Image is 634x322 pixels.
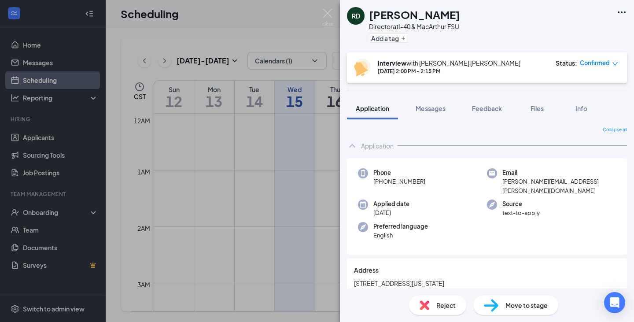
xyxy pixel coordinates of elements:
[612,61,618,67] span: down
[373,208,409,217] span: [DATE]
[502,168,616,177] span: Email
[580,59,610,67] span: Confirmed
[603,126,627,133] span: Collapse all
[556,59,577,67] div: Status :
[502,177,616,195] span: [PERSON_NAME][EMAIL_ADDRESS][PERSON_NAME][DOMAIN_NAME]
[373,200,409,208] span: Applied date
[401,36,406,41] svg: Plus
[378,59,520,67] div: with [PERSON_NAME] [PERSON_NAME]
[369,7,460,22] h1: [PERSON_NAME]
[347,141,358,151] svg: ChevronUp
[472,104,502,112] span: Feedback
[378,59,406,67] b: Interview
[373,177,425,186] span: [PHONE_NUMBER]
[369,33,408,43] button: PlusAdd a tag
[502,200,540,208] span: Source
[436,300,456,310] span: Reject
[361,141,394,150] div: Application
[616,7,627,18] svg: Ellipses
[354,265,379,275] span: Address
[416,104,446,112] span: Messages
[378,67,520,75] div: [DATE] 2:00 PM - 2:15 PM
[352,11,360,20] div: RD
[502,208,540,217] span: text-to-apply
[604,292,625,313] div: Open Intercom Messenger
[373,168,425,177] span: Phone
[575,104,587,112] span: Info
[356,104,389,112] span: Application
[505,300,548,310] span: Move to stage
[369,22,460,31] div: Director at I-40 & MacArthur FSU
[531,104,544,112] span: Files
[373,222,428,231] span: Preferred language
[373,231,428,240] span: English
[354,278,620,288] span: [STREET_ADDRESS][US_STATE]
